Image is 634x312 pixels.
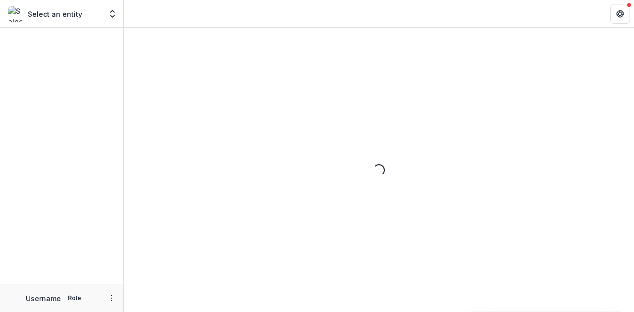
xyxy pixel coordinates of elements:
[8,6,24,22] img: Select an entity
[28,9,82,19] p: Select an entity
[65,294,84,303] p: Role
[26,293,61,304] p: Username
[610,4,630,24] button: Get Help
[106,292,117,304] button: More
[106,4,119,24] button: Open entity switcher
